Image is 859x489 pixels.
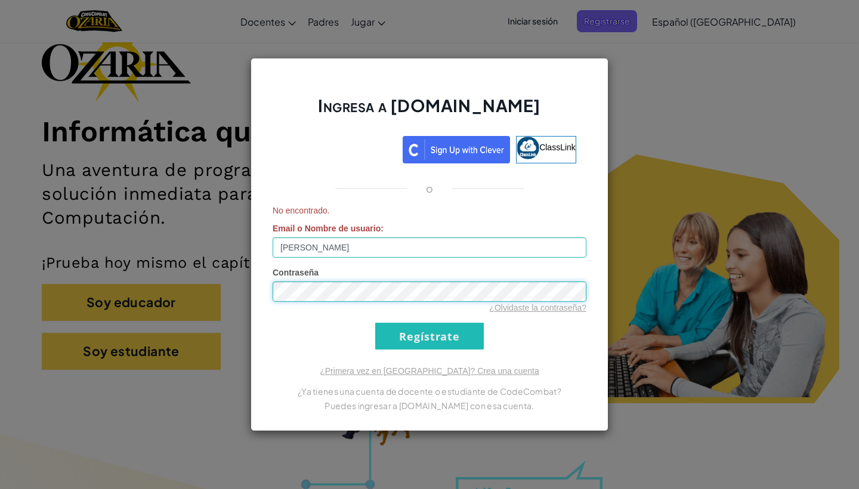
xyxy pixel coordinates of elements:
[426,181,433,196] p: o
[273,205,586,216] span: No encontrado.
[273,268,319,277] span: Contraseña
[273,398,586,413] p: Puedes ingresar a [DOMAIN_NAME] con esa cuenta.
[403,136,510,163] img: clever_sso_button@2x.png
[273,224,381,233] span: Email o Nombre de usuario
[320,366,539,376] a: ¿Primera vez en [GEOGRAPHIC_DATA]? Crea una cuenta
[273,222,384,234] label: :
[273,384,586,398] p: ¿Ya tienes una cuenta de docente o estudiante de CodeCombat?
[489,303,586,312] a: ¿Olvidaste la contraseña?
[517,137,539,159] img: classlink-logo-small.png
[539,143,576,152] span: ClassLink
[277,135,403,161] iframe: Botón de Acceder con Google
[375,323,484,349] input: Regístrate
[283,135,397,161] div: Acceder con Google. Se abre en una pestaña nueva
[273,94,586,129] h2: Ingresa a [DOMAIN_NAME]
[283,136,397,163] a: Acceder con Google. Se abre en una pestaña nueva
